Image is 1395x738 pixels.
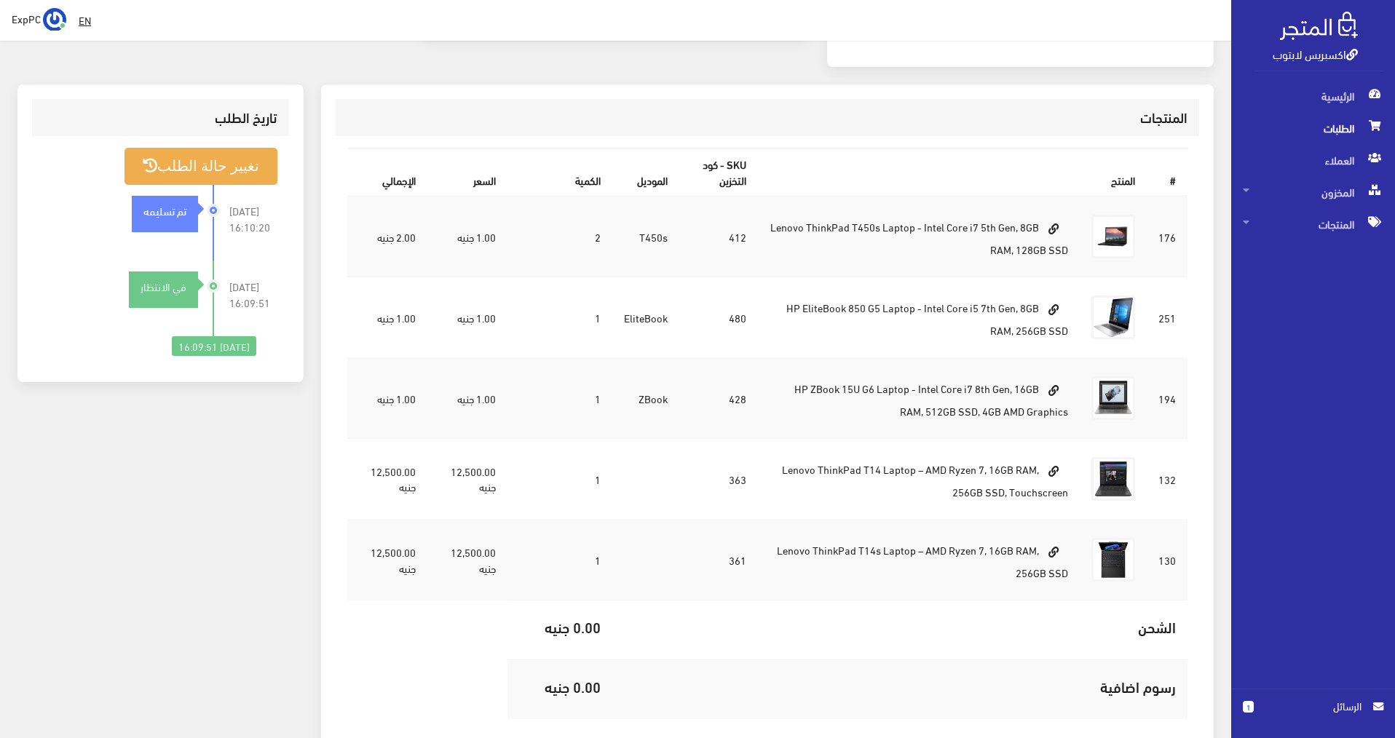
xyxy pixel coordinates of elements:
img: . [1280,12,1358,40]
td: 361 [679,520,758,600]
a: 1 الرسائل [1243,698,1383,729]
span: [DATE] 16:10:20 [229,203,277,235]
td: 1.00 جنيه [427,196,507,277]
span: 1 [1243,701,1254,713]
th: المنتج [758,148,1147,196]
a: العملاء [1231,144,1395,176]
td: 12,500.00 جنيه [347,439,427,520]
a: ... ExpPC [12,7,66,31]
span: الرئيسية [1243,80,1383,112]
div: في الانتظار [129,279,198,295]
td: 12,500.00 جنيه [427,520,507,600]
td: 1.00 جنيه [347,277,427,358]
td: 130 [1147,520,1187,600]
u: EN [79,11,91,29]
td: 412 [679,196,758,277]
td: 1 [507,277,612,358]
img: ... [43,8,66,31]
td: 480 [679,277,758,358]
td: 2 [507,196,612,277]
a: EN [73,7,97,33]
td: 1 [507,358,612,439]
a: الرئيسية [1231,80,1395,112]
td: 1 [507,439,612,520]
td: 251 [1147,277,1187,358]
td: 194 [1147,358,1187,439]
th: اﻹجمالي [347,148,427,196]
span: المخزون [1243,176,1383,208]
td: 1.00 جنيه [427,277,507,358]
strong: تم تسليمه [143,202,186,218]
h5: 0.00 جنيه [519,619,600,635]
th: السعر [427,148,507,196]
td: ZBook [612,358,679,439]
button: تغيير حالة الطلب [125,148,277,185]
td: 176 [1147,196,1187,277]
span: الرسائل [1265,698,1362,714]
a: المنتجات [1231,208,1395,240]
iframe: Drift Widget Chat Controller [17,638,73,694]
td: T450s [612,196,679,277]
td: HP ZBook 15U G6 Laptop - Intel Core i7 8th Gen, 16GB RAM, 512GB SSD, 4GB AMD Graphics [758,358,1080,439]
h3: المنتجات [347,111,1187,124]
h3: تاريخ الطلب [44,111,277,124]
td: 428 [679,358,758,439]
th: الكمية [507,148,612,196]
td: 12,500.00 جنيه [427,439,507,520]
td: Lenovo ThinkPad T450s Laptop - Intel Core i7 5th Gen, 8GB RAM, 128GB SSD [758,196,1080,277]
td: 2.00 جنيه [347,196,427,277]
td: 363 [679,439,758,520]
td: 12,500.00 جنيه [347,520,427,600]
span: العملاء [1243,144,1383,176]
a: المخزون [1231,176,1395,208]
td: 132 [1147,439,1187,520]
a: الطلبات [1231,112,1395,144]
td: EliteBook [612,277,679,358]
td: Lenovo ThinkPad T14s Laptop – AMD Ryzen 7, 16GB RAM, 256GB SSD [758,520,1080,600]
span: [DATE] 16:09:51 [229,279,277,311]
h5: الشحن [624,619,1177,635]
td: 1.00 جنيه [427,358,507,439]
span: الطلبات [1243,112,1383,144]
a: اكسبريس لابتوب [1273,43,1358,64]
th: # [1147,148,1187,196]
td: 1.00 جنيه [347,358,427,439]
div: [DATE] 16:09:51 [172,336,256,357]
td: 1 [507,520,612,600]
span: المنتجات [1243,208,1383,240]
span: ExpPC [12,9,41,28]
th: الموديل [612,148,679,196]
h5: 0.00 جنيه [519,678,600,694]
td: HP EliteBook 850 G5 Laptop - Intel Core i5 7th Gen, 8GB RAM, 256GB SSD [758,277,1080,358]
td: Lenovo ThinkPad T14 Laptop – AMD Ryzen 7, 16GB RAM, 256GB SSD, Touchscreen [758,439,1080,520]
th: SKU - كود التخزين [679,148,758,196]
h5: رسوم اضافية [624,678,1177,694]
